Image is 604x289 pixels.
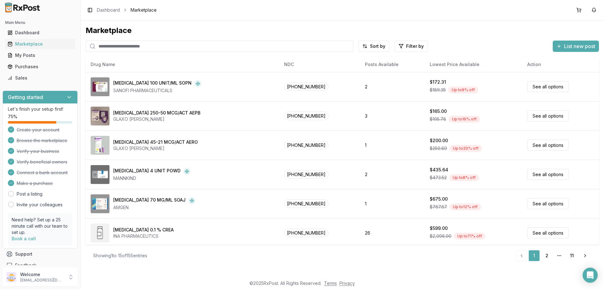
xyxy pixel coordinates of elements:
[113,168,181,175] div: [MEDICAL_DATA] 4 UNIT POWD
[522,57,599,72] th: Action
[454,233,485,240] div: Up to 71 % off
[5,20,75,25] h2: Main Menu
[406,43,424,49] span: Filter by
[5,50,75,61] a: My Posts
[448,86,478,93] div: Up to 9 % off
[5,72,75,84] a: Sales
[17,202,63,208] a: Invite your colleagues
[97,7,120,13] a: Dashboard
[3,62,78,72] button: Purchases
[284,82,328,91] span: [PHONE_NUMBER]
[17,180,53,186] span: Make a purchase
[17,191,42,197] a: Post a listing
[131,7,157,13] span: Marketplace
[394,41,428,52] button: Filter by
[430,196,448,202] div: $675.00
[17,127,59,133] span: Create your account
[113,233,174,239] div: INA PHARMACEUTICS
[527,140,569,151] a: See all options
[12,217,69,236] p: Need help? Set up a 25 minute call with our team to set up.
[91,165,109,184] img: Afrezza 4 UNIT POWD
[20,271,64,278] p: Welcome
[449,174,479,181] div: Up to 8 % off
[3,248,78,260] button: Support
[17,148,59,154] span: Verify your business
[15,262,36,269] span: Feedback
[3,28,78,38] button: Dashboard
[8,75,73,81] div: Sales
[450,203,481,210] div: Up to 12 % off
[527,198,569,209] a: See all options
[3,3,43,13] img: RxPost Logo
[3,260,78,271] button: Feedback
[12,236,36,241] a: Book a call
[370,43,385,49] span: Sort by
[3,50,78,60] button: My Posts
[113,145,198,152] div: GLAXO [PERSON_NAME]
[113,116,200,122] div: GLAXO [PERSON_NAME]
[8,30,73,36] div: Dashboard
[8,106,72,112] p: Let's finish your setup first!
[564,42,595,50] span: List new post
[3,39,78,49] button: Marketplace
[527,169,569,180] a: See all options
[360,160,425,189] td: 2
[8,41,73,47] div: Marketplace
[91,136,109,155] img: Advair HFA 45-21 MCG/ACT AERO
[430,167,448,173] div: $435.64
[527,110,569,121] a: See all options
[430,116,446,122] span: $195.78
[5,27,75,38] a: Dashboard
[553,41,599,52] button: List new post
[91,224,109,242] img: Amcinonide 0.1 % CREA
[360,218,425,247] td: 26
[430,108,447,114] div: $165.00
[113,110,200,116] div: [MEDICAL_DATA] 250-50 MCG/ACT AEPB
[17,170,68,176] span: Connect a bank account
[86,57,279,72] th: Drug Name
[324,281,337,286] a: Terms
[284,199,328,208] span: [PHONE_NUMBER]
[113,227,174,233] div: [MEDICAL_DATA] 0.1 % CREA
[430,175,447,181] span: $473.52
[20,278,64,283] p: [EMAIL_ADDRESS][DOMAIN_NAME]
[450,145,482,152] div: Up to 20 % off
[360,57,425,72] th: Posts Available
[425,57,522,72] th: Lowest Price Available
[5,61,75,72] a: Purchases
[528,250,540,261] a: 1
[579,250,591,261] a: Go to next page
[527,81,569,92] a: See all options
[97,7,157,13] nav: breadcrumb
[430,87,446,93] span: $189.35
[566,250,578,261] a: 11
[360,72,425,101] td: 2
[430,145,447,152] span: $250.80
[284,112,328,120] span: [PHONE_NUMBER]
[284,170,328,179] span: [PHONE_NUMBER]
[3,73,78,83] button: Sales
[17,159,67,165] span: Verify beneficial owners
[541,250,552,261] a: 2
[91,194,109,213] img: Aimovig 70 MG/ML SOAJ
[339,281,355,286] a: Privacy
[17,137,67,144] span: Browse the marketplace
[360,131,425,160] td: 1
[113,175,191,181] div: MANNKIND
[284,229,328,237] span: [PHONE_NUMBER]
[430,233,451,239] span: $2,096.00
[430,204,447,210] span: $767.67
[113,197,186,204] div: [MEDICAL_DATA] 70 MG/ML SOAJ
[5,38,75,50] a: Marketplace
[113,139,198,145] div: [MEDICAL_DATA] 45-21 MCG/ACT AERO
[516,250,591,261] nav: pagination
[553,44,599,50] a: List new post
[93,253,147,259] div: Showing 1 to 15 of 155 entries
[113,204,196,211] div: AMGEN
[527,227,569,238] a: See all options
[8,114,17,120] span: 75 %
[430,137,448,144] div: $200.00
[430,79,446,85] div: $172.31
[113,87,202,94] div: SANOFI PHARMACEUTICALS
[8,64,73,70] div: Purchases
